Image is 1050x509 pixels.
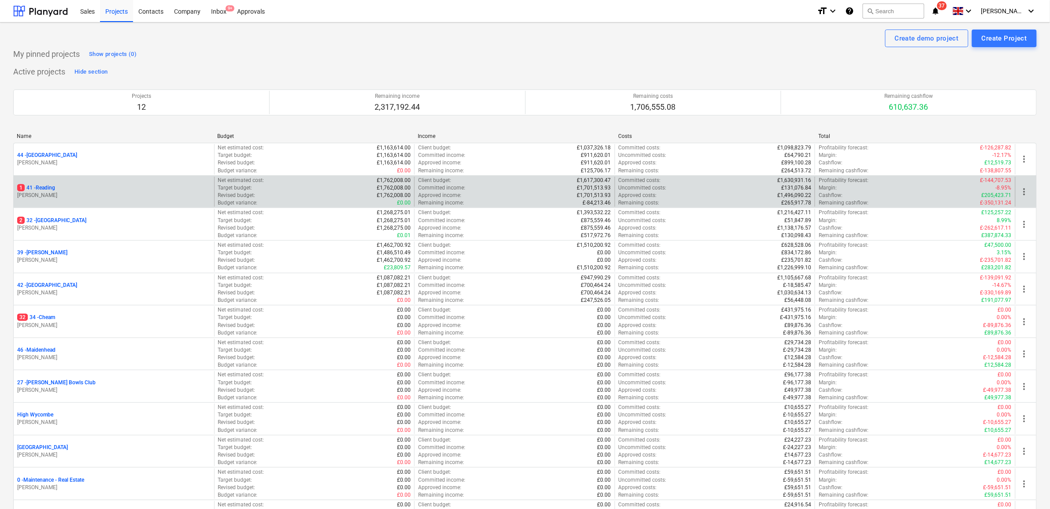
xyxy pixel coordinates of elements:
[377,217,411,224] p: £1,268,275.01
[980,289,1012,297] p: £-330,169.89
[377,256,411,264] p: £1,462,700.92
[777,144,811,152] p: £1,098,823.79
[17,379,96,386] p: 27 - [PERSON_NAME] Bowls Club
[980,256,1012,264] p: £-235,701.82
[781,232,811,239] p: £130,098.43
[418,322,461,329] p: Approved income :
[819,133,1012,139] div: Total
[375,93,420,100] p: Remaining income
[1019,186,1030,197] span: more_vert
[784,217,811,224] p: £51,847.89
[819,339,868,346] p: Profitability forecast :
[377,274,411,282] p: £1,087,082.21
[619,256,657,264] p: Approved costs :
[619,264,660,271] p: Remaining costs :
[817,6,827,16] i: format_size
[218,167,258,175] p: Budget variance :
[619,274,661,282] p: Committed costs :
[132,102,151,112] p: 12
[418,184,465,192] p: Committed income :
[597,249,611,256] p: £0.00
[780,314,811,321] p: £-431,975.16
[218,177,264,184] p: Net estimated cost :
[418,339,451,346] p: Client budget :
[17,411,211,426] div: High Wycombe[PERSON_NAME]
[577,184,611,192] p: £1,701,513.93
[577,241,611,249] p: £1,510,200.92
[218,354,256,361] p: Revised budget :
[87,47,139,61] button: Show projects (0)
[993,152,1012,159] p: -12.17%
[397,339,411,346] p: £0.00
[997,249,1012,256] p: 3.15%
[17,217,25,224] span: 2
[1019,316,1030,327] span: more_vert
[619,159,657,167] p: Approved costs :
[619,224,657,232] p: Approved costs :
[218,274,264,282] p: Net estimated cost :
[819,322,842,329] p: Cashflow :
[819,167,868,175] p: Remaining cashflow :
[819,264,868,271] p: Remaining cashflow :
[89,49,137,59] div: Show projects (0)
[377,241,411,249] p: £1,462,700.92
[17,451,211,459] p: [PERSON_NAME]
[418,133,611,139] div: Income
[17,322,211,329] p: [PERSON_NAME]
[619,282,667,289] p: Uncommitted costs :
[397,306,411,314] p: £0.00
[819,329,868,337] p: Remaining cashflow :
[597,339,611,346] p: £0.00
[397,354,411,361] p: £0.00
[597,322,611,329] p: £0.00
[418,152,465,159] p: Committed income :
[218,241,264,249] p: Net estimated cost :
[781,256,811,264] p: £235,701.82
[418,297,464,304] p: Remaining income :
[418,241,451,249] p: Client budget :
[581,297,611,304] p: £247,526.05
[985,329,1012,337] p: £89,876.36
[619,167,660,175] p: Remaining costs :
[17,444,68,451] p: [GEOGRAPHIC_DATA]
[777,264,811,271] p: £1,226,999.10
[619,314,667,321] p: Uncommitted costs :
[819,297,868,304] p: Remaining cashflow :
[17,184,55,192] p: 41 - Reading
[418,249,465,256] p: Committed income :
[218,322,256,329] p: Revised budget :
[997,314,1012,321] p: 0.00%
[17,314,55,321] p: 34 - Cheam
[377,282,411,289] p: £1,087,082.21
[1019,349,1030,359] span: more_vert
[218,224,256,232] p: Revised budget :
[377,289,411,297] p: £1,087,082.21
[982,192,1012,199] p: £205,423.71
[597,329,611,337] p: £0.00
[819,144,868,152] p: Profitability forecast :
[17,224,211,232] p: [PERSON_NAME]
[863,4,924,19] button: Search
[217,133,411,139] div: Budget
[397,314,411,321] p: £0.00
[784,152,811,159] p: £64,790.21
[418,314,465,321] p: Committed income :
[17,192,211,199] p: [PERSON_NAME]
[997,346,1012,354] p: 0.00%
[777,274,811,282] p: £1,105,667.68
[937,1,947,10] span: 37
[17,249,67,256] p: 39 - [PERSON_NAME]
[819,159,842,167] p: Cashflow :
[397,329,411,337] p: £0.00
[781,249,811,256] p: £834,172.86
[17,282,211,297] div: 42 -[GEOGRAPHIC_DATA][PERSON_NAME]
[377,152,411,159] p: £1,163,614.00
[985,241,1012,249] p: £47,500.00
[17,289,211,297] p: [PERSON_NAME]
[819,152,837,159] p: Margin :
[581,232,611,239] p: £517,972.76
[17,314,211,329] div: 3234 -Cheam[PERSON_NAME]
[17,217,211,232] div: 232 -[GEOGRAPHIC_DATA][PERSON_NAME]
[781,199,811,207] p: £265,917.78
[17,411,53,419] p: High Wycombe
